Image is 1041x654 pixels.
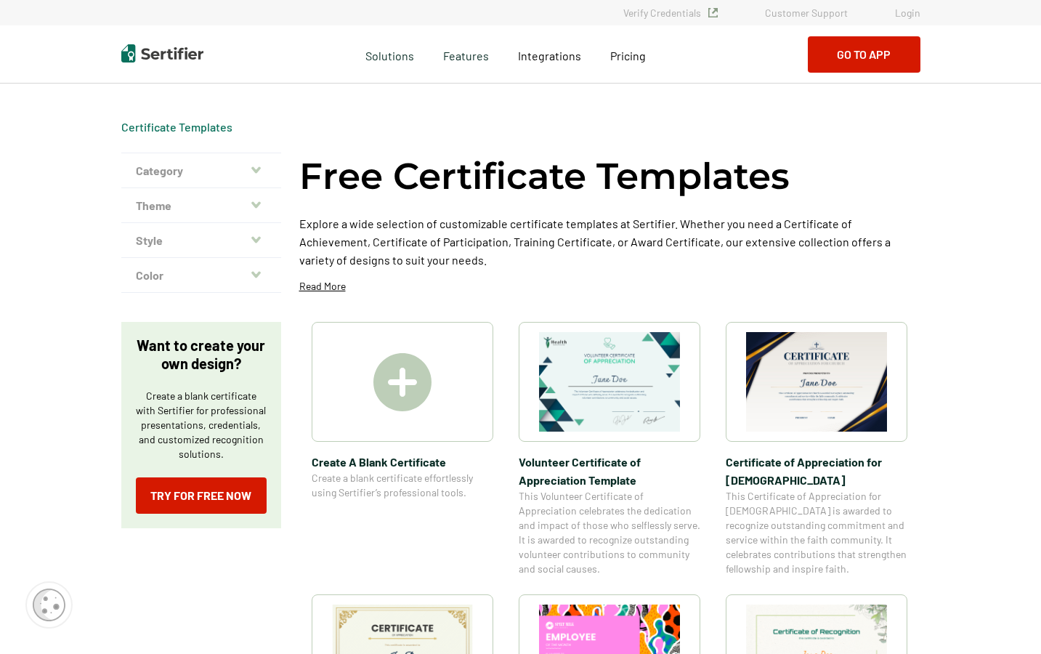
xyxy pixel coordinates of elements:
span: Volunteer Certificate of Appreciation Template [519,453,700,489]
img: Verified [708,8,718,17]
div: Breadcrumb [121,120,232,134]
span: Features [443,45,489,63]
img: Sertifier | Digital Credentialing Platform [121,44,203,62]
img: Create A Blank Certificate [373,353,432,411]
p: Want to create your own design? [136,336,267,373]
span: Create A Blank Certificate [312,453,493,471]
a: Login [895,7,920,19]
a: Certificate of Appreciation for Church​Certificate of Appreciation for [DEMOGRAPHIC_DATA]​This Ce... [726,322,907,576]
button: Go to App [808,36,920,73]
p: Create a blank certificate with Sertifier for professional presentations, credentials, and custom... [136,389,267,461]
button: Category [121,153,281,188]
a: Try for Free Now [136,477,267,514]
img: Cookie Popup Icon [33,589,65,621]
span: This Volunteer Certificate of Appreciation celebrates the dedication and impact of those who self... [519,489,700,576]
a: Volunteer Certificate of Appreciation TemplateVolunteer Certificate of Appreciation TemplateThis ... [519,322,700,576]
img: Volunteer Certificate of Appreciation Template [539,332,680,432]
p: Read More [299,279,346,294]
span: Integrations [518,49,581,62]
span: This Certificate of Appreciation for [DEMOGRAPHIC_DATA] is awarded to recognize outstanding commi... [726,489,907,576]
button: Color [121,258,281,293]
span: Solutions [365,45,414,63]
h1: Free Certificate Templates [299,153,790,200]
span: Pricing [610,49,646,62]
a: Integrations [518,45,581,63]
span: Create a blank certificate effortlessly using Sertifier’s professional tools. [312,471,493,500]
a: Customer Support [765,7,848,19]
button: Theme [121,188,281,223]
iframe: Chat Widget [968,584,1041,654]
img: Certificate of Appreciation for Church​ [746,332,887,432]
a: Certificate Templates [121,120,232,134]
span: Certificate of Appreciation for [DEMOGRAPHIC_DATA]​ [726,453,907,489]
p: Explore a wide selection of customizable certificate templates at Sertifier. Whether you need a C... [299,214,920,269]
a: Verify Credentials [623,7,718,19]
button: Style [121,223,281,258]
a: Pricing [610,45,646,63]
